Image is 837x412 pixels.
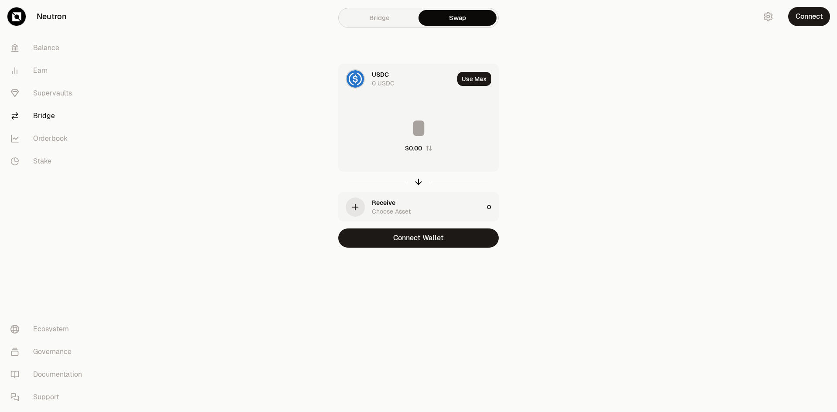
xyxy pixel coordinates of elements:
div: USDC LogoUSDC0 USDC [339,64,454,94]
a: Stake [3,150,94,173]
a: Support [3,386,94,409]
button: Connect Wallet [338,228,499,248]
div: 0 [487,192,498,222]
a: Governance [3,340,94,363]
a: Bridge [340,10,418,26]
button: Use Max [457,72,491,86]
button: Connect [788,7,830,26]
div: USDC [372,70,389,79]
img: USDC Logo [347,70,364,88]
a: Balance [3,37,94,59]
a: Orderbook [3,127,94,150]
button: $0.00 [405,144,432,153]
div: $0.00 [405,144,422,153]
div: Choose Asset [372,207,411,216]
a: Supervaults [3,82,94,105]
a: Swap [418,10,497,26]
div: 0 USDC [372,79,395,88]
a: Documentation [3,363,94,386]
div: Receive [372,198,395,207]
a: Bridge [3,105,94,127]
div: ReceiveChoose Asset [339,192,483,222]
button: ReceiveChoose Asset0 [339,192,498,222]
a: Earn [3,59,94,82]
a: Ecosystem [3,318,94,340]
